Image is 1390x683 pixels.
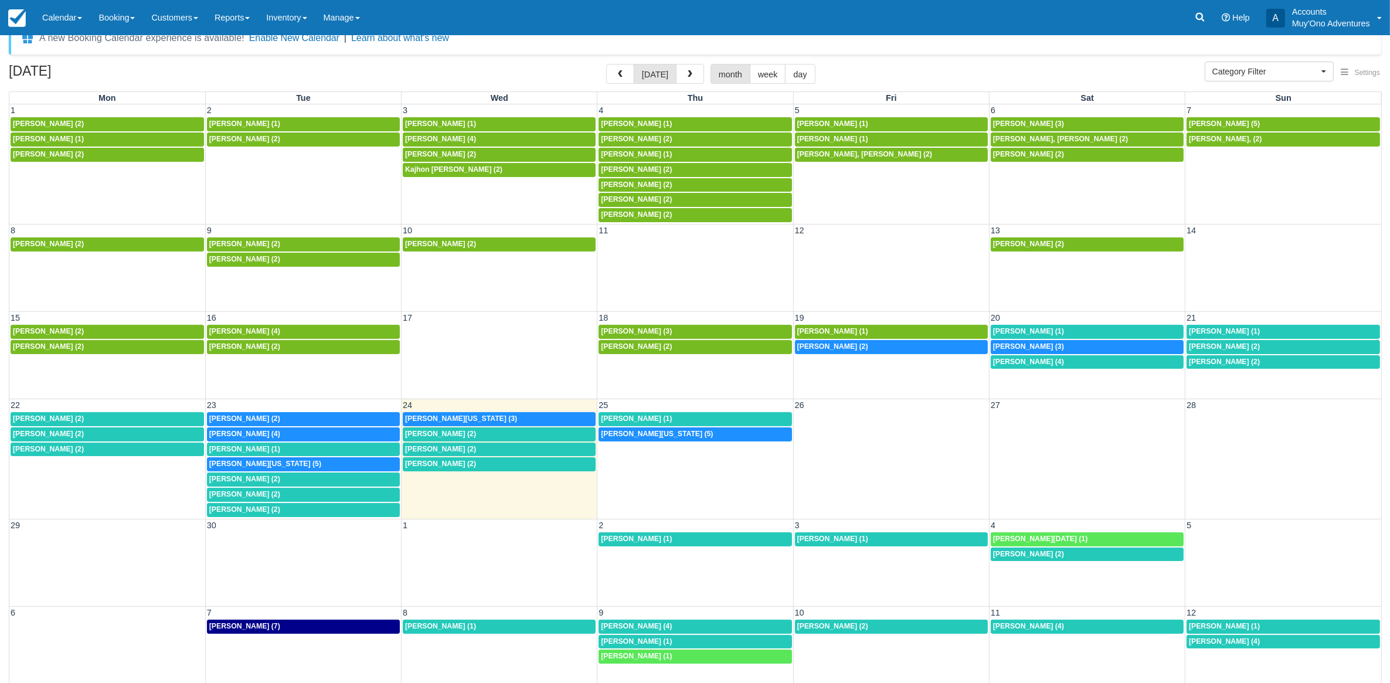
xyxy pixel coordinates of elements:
[797,150,932,158] span: [PERSON_NAME], [PERSON_NAME] (2)
[209,490,280,498] span: [PERSON_NAME] (2)
[13,240,84,248] span: [PERSON_NAME] (2)
[1185,313,1197,322] span: 21
[797,120,868,128] span: [PERSON_NAME] (1)
[599,620,791,634] a: [PERSON_NAME] (4)
[9,521,21,530] span: 29
[8,9,26,27] img: checkfront-main-nav-mini-logo.png
[990,521,997,530] span: 4
[993,327,1064,335] span: [PERSON_NAME] (1)
[601,120,672,128] span: [PERSON_NAME] (1)
[403,163,596,177] a: Kajhon [PERSON_NAME] (2)
[601,195,672,203] span: [PERSON_NAME] (2)
[601,327,672,335] span: [PERSON_NAME] (3)
[599,532,791,546] a: [PERSON_NAME] (1)
[206,608,213,617] span: 7
[39,31,244,45] div: A new Booking Calendar experience is available!
[597,521,604,530] span: 2
[405,120,476,128] span: [PERSON_NAME] (1)
[597,313,609,322] span: 18
[795,532,988,546] a: [PERSON_NAME] (1)
[1292,6,1370,18] p: Accounts
[1185,400,1197,410] span: 28
[993,342,1064,351] span: [PERSON_NAME] (3)
[601,535,672,543] span: [PERSON_NAME] (1)
[206,313,217,322] span: 16
[13,430,84,438] span: [PERSON_NAME] (2)
[599,412,791,426] a: [PERSON_NAME] (1)
[98,93,116,103] span: Mon
[206,400,217,410] span: 23
[599,635,791,649] a: [PERSON_NAME] (1)
[209,342,280,351] span: [PERSON_NAME] (2)
[794,106,801,115] span: 5
[207,457,400,471] a: [PERSON_NAME][US_STATE] (5)
[711,64,750,84] button: month
[990,608,1001,617] span: 11
[993,550,1064,558] span: [PERSON_NAME] (2)
[403,457,596,471] a: [PERSON_NAME] (2)
[1189,358,1260,366] span: [PERSON_NAME] (2)
[207,427,400,441] a: [PERSON_NAME] (4)
[403,443,596,457] a: [PERSON_NAME] (2)
[991,325,1184,339] a: [PERSON_NAME] (1)
[1187,117,1380,131] a: [PERSON_NAME] (5)
[597,226,609,235] span: 11
[991,117,1184,131] a: [PERSON_NAME] (3)
[1187,620,1380,634] a: [PERSON_NAME] (1)
[993,622,1064,630] span: [PERSON_NAME] (4)
[794,313,806,322] span: 19
[991,148,1184,162] a: [PERSON_NAME] (2)
[599,193,791,207] a: [PERSON_NAME] (2)
[11,340,204,354] a: [PERSON_NAME] (2)
[794,521,801,530] span: 3
[991,355,1184,369] a: [PERSON_NAME] (4)
[209,120,280,128] span: [PERSON_NAME] (1)
[402,226,413,235] span: 10
[1222,13,1230,22] i: Help
[797,135,868,143] span: [PERSON_NAME] (1)
[296,93,311,103] span: Tue
[351,33,449,43] a: Learn about what's new
[688,93,703,103] span: Thu
[1334,64,1387,81] button: Settings
[795,132,988,147] a: [PERSON_NAME] (1)
[11,237,204,252] a: [PERSON_NAME] (2)
[207,340,400,354] a: [PERSON_NAME] (2)
[405,460,476,468] span: [PERSON_NAME] (2)
[601,150,672,158] span: [PERSON_NAME] (1)
[207,117,400,131] a: [PERSON_NAME] (1)
[1185,226,1197,235] span: 14
[1189,120,1260,128] span: [PERSON_NAME] (5)
[405,414,517,423] span: [PERSON_NAME][US_STATE] (3)
[886,93,896,103] span: Fri
[599,208,791,222] a: [PERSON_NAME] (2)
[206,521,217,530] span: 30
[797,342,868,351] span: [PERSON_NAME] (2)
[990,226,1001,235] span: 13
[207,325,400,339] a: [PERSON_NAME] (4)
[599,132,791,147] a: [PERSON_NAME] (2)
[13,150,84,158] span: [PERSON_NAME] (2)
[403,237,596,252] a: [PERSON_NAME] (2)
[797,622,868,630] span: [PERSON_NAME] (2)
[993,135,1128,143] span: [PERSON_NAME], [PERSON_NAME] (2)
[601,637,672,645] span: [PERSON_NAME] (1)
[405,240,476,248] span: [PERSON_NAME] (2)
[993,150,1064,158] span: [PERSON_NAME] (2)
[9,608,16,617] span: 6
[9,226,16,235] span: 8
[403,620,596,634] a: [PERSON_NAME] (1)
[405,165,502,174] span: Kajhon [PERSON_NAME] (2)
[794,608,806,617] span: 10
[599,340,791,354] a: [PERSON_NAME] (2)
[991,532,1184,546] a: [PERSON_NAME][DATE] (1)
[794,226,806,235] span: 12
[9,313,21,322] span: 15
[797,535,868,543] span: [PERSON_NAME] (1)
[990,400,1001,410] span: 27
[601,181,672,189] span: [PERSON_NAME] (2)
[993,240,1064,248] span: [PERSON_NAME] (2)
[207,443,400,457] a: [PERSON_NAME] (1)
[601,652,672,660] span: [PERSON_NAME] (1)
[402,400,413,410] span: 24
